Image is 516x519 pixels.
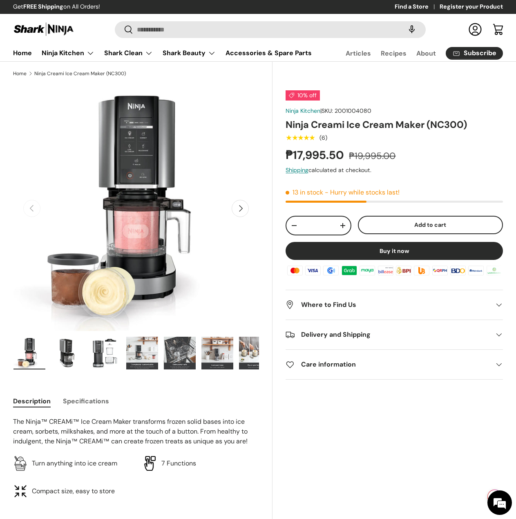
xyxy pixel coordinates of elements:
nav: Primary [13,45,312,61]
img: ninja-creami-ice-cream-maker-with-sample-content-dishwasher-safe-infographic-sharkninja-philippines [164,337,196,369]
span: | [320,107,371,114]
img: maya [358,264,376,276]
img: ninja-creami-ice-cream-maker-with-sample-content-and-all-lids-full-view-sharkninja-philippines [13,337,45,369]
speech-search-button: Search by voice [399,20,425,38]
span: ★★★★★ [286,134,315,142]
img: Shark Ninja Philippines [13,21,74,37]
a: Ninja Creami Ice Cream Maker (NC300) [34,71,126,76]
img: visa [304,264,322,276]
a: Home [13,71,27,76]
a: About [416,45,436,61]
a: Subscribe [446,47,503,60]
img: metrobank [467,264,485,276]
span: 13 in stock [286,188,323,197]
strong: FREE Shipping [23,3,63,10]
img: landbank [485,264,503,276]
button: Specifications [63,392,109,410]
summary: Shark Clean [99,45,158,61]
a: Ninja Kitchen [42,45,94,61]
span: 10% off [286,90,320,101]
img: ninja-creami-ice-cream-maker-with-sample-content-compact-size-infographic-sharkninja-philippines [201,337,233,369]
div: (6) [319,135,327,141]
a: Register your Product [440,2,503,11]
summary: Shark Beauty [158,45,221,61]
a: Shark Clean [104,45,153,61]
h2: Delivery and Shipping [286,330,490,340]
img: ubp [413,264,431,276]
img: ninja-creami-ice-cream-maker-without-sample-content-parts-front-view-sharkninja-philippines [89,337,121,369]
p: Compact size, easy to store [32,486,115,496]
img: bdo [449,264,467,276]
a: Recipes [381,45,407,61]
nav: Secondary [326,45,503,61]
h1: Ninja Creami Ice Cream Maker (NC300) [286,119,503,131]
p: - Hurry while stocks last! [325,188,400,197]
h2: Care information [286,360,490,369]
h2: Where to Find Us [286,300,490,310]
summary: Delivery and Shipping [286,320,503,349]
img: gcash [322,264,340,276]
a: Find a Store [395,2,440,11]
img: ninja-creami-ice-cream-maker-with-sample-content-mix-in-perfection-infographic-sharkninja-philipp... [239,337,271,369]
img: ninja-creami-ice-cream-maker-with-sample-content-completely-customizable-infographic-sharkninja-p... [126,337,158,369]
a: Ninja Kitchen [286,107,320,114]
nav: Breadcrumbs [13,70,273,77]
img: ninja-creami-ice-cream-maker-without-sample-content-right-side-view-sharkninja-philippines [51,337,83,369]
img: qrph [431,264,449,276]
a: Accessories & Spare Parts [226,45,312,61]
s: ₱19,995.00 [349,150,395,162]
div: calculated at checkout. [286,166,503,174]
div: 5.0 out of 5.0 stars [286,134,315,141]
img: grabpay [340,264,358,276]
p: 7 Functions [161,459,196,468]
button: Description [13,392,51,410]
a: Shipping [286,166,308,174]
summary: Care information [286,350,503,379]
p: Get on All Orders! [13,2,100,11]
a: Articles [346,45,371,61]
span: 2001004080 [335,107,371,114]
p: The Ninja™ CREAMi™ Ice Cream Maker transforms frozen solid bases into ice cream, sorbets, milksha... [13,417,259,446]
summary: Where to Find Us [286,290,503,320]
img: master [286,264,304,276]
strong: ₱17,995.50 [286,148,346,163]
button: Buy it now [286,242,503,260]
a: Shark Beauty [163,45,216,61]
media-gallery: Gallery Viewer [13,85,259,372]
button: Add to cart [358,216,503,234]
summary: Ninja Kitchen [37,45,99,61]
span: SKU: [322,107,333,114]
a: Home [13,45,32,61]
span: Subscribe [464,50,496,56]
img: bpi [395,264,413,276]
img: billease [376,264,394,276]
p: Turn anything into ice cream [32,459,117,468]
